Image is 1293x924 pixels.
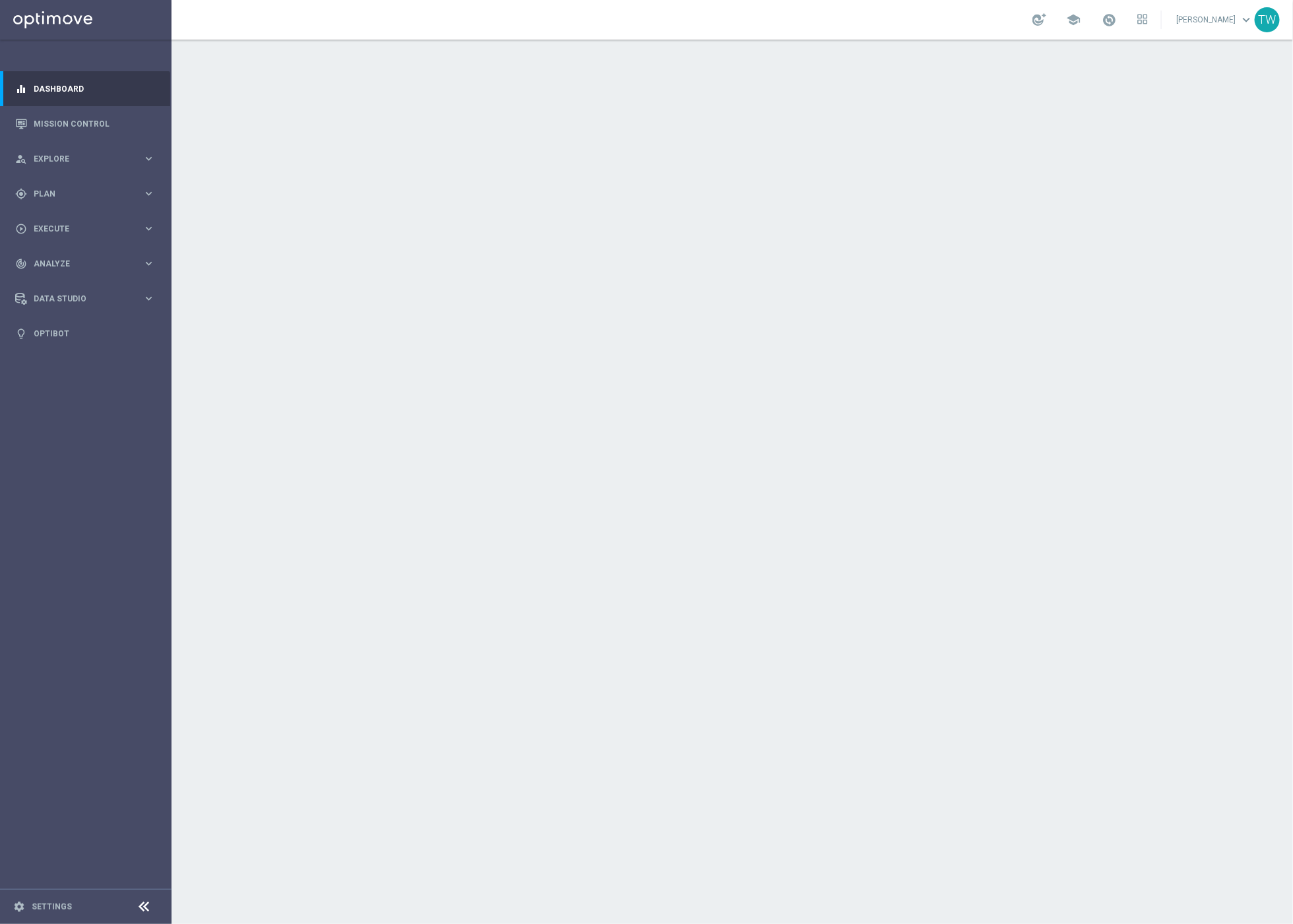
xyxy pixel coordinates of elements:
[15,83,27,95] i: equalizer
[15,106,155,141] div: Mission Control
[15,153,27,165] i: person_search
[15,258,142,270] div: Analyze
[1066,13,1081,27] span: school
[34,71,155,106] a: Dashboard
[142,152,155,165] i: keyboard_arrow_right
[15,189,156,199] button: gps_fixed Plan keyboard_arrow_right
[15,293,142,305] div: Data Studio
[15,293,156,304] button: Data Studio keyboard_arrow_right
[142,222,155,235] i: keyboard_arrow_right
[15,223,27,235] i: play_circle_outline
[34,190,142,198] span: Plan
[15,258,27,270] i: track_changes
[1239,13,1253,27] span: keyboard_arrow_down
[15,188,142,200] div: Plan
[15,119,156,129] button: Mission Control
[142,292,155,305] i: keyboard_arrow_right
[15,259,156,269] button: track_changes Analyze keyboard_arrow_right
[1175,10,1255,30] a: [PERSON_NAME]keyboard_arrow_down
[32,903,72,911] a: Settings
[15,223,142,235] div: Execute
[34,225,142,233] span: Execute
[15,224,156,234] button: play_circle_outline Execute keyboard_arrow_right
[15,188,27,200] i: gps_fixed
[142,257,155,270] i: keyboard_arrow_right
[1255,7,1280,32] div: TW
[34,295,142,303] span: Data Studio
[15,84,156,94] button: equalizer Dashboard
[15,71,155,106] div: Dashboard
[15,154,156,164] button: person_search Explore keyboard_arrow_right
[34,106,155,141] a: Mission Control
[15,316,155,351] div: Optibot
[15,328,27,340] i: lightbulb
[34,316,155,351] a: Optibot
[15,328,156,339] button: lightbulb Optibot
[34,260,142,268] span: Analyze
[15,153,142,165] div: Explore
[13,901,25,913] i: settings
[142,187,155,200] i: keyboard_arrow_right
[34,155,142,163] span: Explore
